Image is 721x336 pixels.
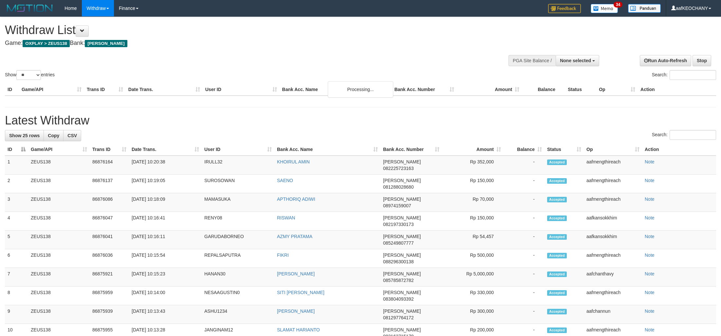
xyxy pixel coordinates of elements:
span: [PERSON_NAME] [383,308,421,314]
td: Rp 352,000 [442,156,504,175]
span: [PERSON_NAME] [383,327,421,332]
a: Run Auto-Refresh [640,55,691,66]
th: Trans ID [84,84,126,96]
th: Action [642,143,716,156]
td: aafmengthireach [584,193,642,212]
td: Rp 150,000 [442,212,504,231]
td: 86876137 [90,175,129,193]
td: 7 [5,268,28,287]
td: - [504,287,545,305]
td: ASHU1234 [202,305,274,324]
td: - [504,231,545,249]
span: [PERSON_NAME] [85,40,127,47]
th: Bank Acc. Name: activate to sort column ascending [274,143,380,156]
td: [DATE] 10:16:11 [129,231,202,249]
span: Accepted [547,215,567,221]
td: [DATE] 10:15:54 [129,249,202,268]
td: ZEUS138 [28,193,90,212]
div: Processing... [328,81,393,98]
td: 86876086 [90,193,129,212]
td: ZEUS138 [28,287,90,305]
span: Copy 08974159007 to clipboard [383,203,411,208]
span: None selected [560,58,591,63]
span: Copy 081288028680 to clipboard [383,184,414,190]
td: 1 [5,156,28,175]
a: Note [645,290,655,295]
td: Rp 5,000,000 [442,268,504,287]
td: MAMASUKA [202,193,274,212]
th: Game/API [19,84,84,96]
td: SUROSOWAN [202,175,274,193]
span: [PERSON_NAME] [383,271,421,276]
td: 86876036 [90,249,129,268]
td: [DATE] 10:14:00 [129,287,202,305]
td: REPALSAPUTRA [202,249,274,268]
th: Status [565,84,596,96]
th: Op [596,84,638,96]
td: [DATE] 10:13:43 [129,305,202,324]
span: [PERSON_NAME] [383,252,421,258]
td: ZEUS138 [28,268,90,287]
td: - [504,305,545,324]
td: 86875959 [90,287,129,305]
th: Trans ID: activate to sort column ascending [90,143,129,156]
td: aafchannun [584,305,642,324]
span: Accepted [547,290,567,296]
div: PGA Site Balance / [508,55,556,66]
td: [DATE] 10:18:09 [129,193,202,212]
th: Bank Acc. Number: activate to sort column ascending [380,143,442,156]
select: Showentries [16,70,41,80]
span: [PERSON_NAME] [383,159,421,164]
td: aafmengthireach [584,156,642,175]
span: [PERSON_NAME] [383,196,421,202]
td: aafmengthireach [584,249,642,268]
input: Search: [670,130,716,140]
img: Button%20Memo.svg [591,4,618,13]
td: - [504,249,545,268]
td: - [504,268,545,287]
span: Copy 082225723163 to clipboard [383,166,414,171]
td: aafkansokkhim [584,212,642,231]
h1: Latest Withdraw [5,114,716,127]
span: Accepted [547,253,567,258]
th: Balance: activate to sort column ascending [504,143,545,156]
th: ID [5,84,19,96]
span: Copy [48,133,59,138]
a: Note [645,159,655,164]
td: RENY08 [202,212,274,231]
span: Show 25 rows [9,133,40,138]
a: FIKRI [277,252,289,258]
a: RISWAN [277,215,295,220]
td: 86876164 [90,156,129,175]
a: Note [645,178,655,183]
a: Stop [693,55,711,66]
a: Note [645,196,655,202]
td: 86876047 [90,212,129,231]
td: 6 [5,249,28,268]
span: [PERSON_NAME] [383,215,421,220]
h4: Game: Bank: [5,40,474,47]
span: Copy 083804093392 to clipboard [383,296,414,302]
span: Copy 085249807777 to clipboard [383,240,414,246]
span: Accepted [547,234,567,240]
td: 4 [5,212,28,231]
span: CSV [67,133,77,138]
td: Rp 150,000 [442,175,504,193]
td: Rp 70,000 [442,193,504,212]
span: Copy 085785872782 to clipboard [383,278,414,283]
a: [PERSON_NAME] [277,308,315,314]
span: Accepted [547,178,567,184]
td: - [504,193,545,212]
td: ZEUS138 [28,305,90,324]
span: Copy 082197330173 to clipboard [383,222,414,227]
a: APTHORIQ ADIWI [277,196,315,202]
label: Show entries [5,70,55,80]
span: [PERSON_NAME] [383,290,421,295]
span: Accepted [547,159,567,165]
img: MOTION_logo.png [5,3,55,13]
td: 8 [5,287,28,305]
th: User ID: activate to sort column ascending [202,143,274,156]
a: [PERSON_NAME] [277,271,315,276]
a: KHOIRUL AMIN [277,159,310,164]
input: Search: [670,70,716,80]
